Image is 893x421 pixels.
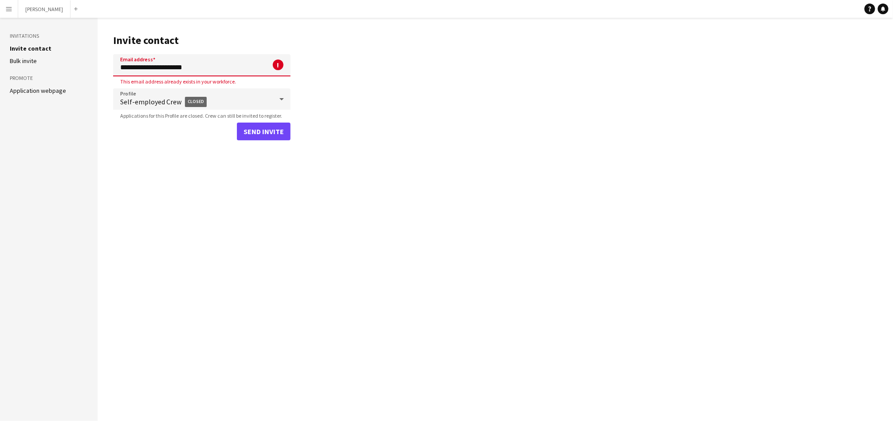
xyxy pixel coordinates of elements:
[10,87,66,95] a: Application webpage
[113,78,243,85] span: This email address already exists in your workforce.
[10,57,37,65] a: Bulk invite
[18,0,71,18] button: [PERSON_NAME]
[120,91,273,112] span: Self-employed Crew
[10,74,88,82] h3: Promote
[10,44,51,52] a: Invite contact
[10,32,88,40] h3: Invitations
[237,123,291,140] button: Send invite
[113,34,291,47] h1: Invite contact
[185,97,207,107] span: Closed
[113,112,289,119] span: Applications for this Profile are closed. Crew can still be invited to register.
